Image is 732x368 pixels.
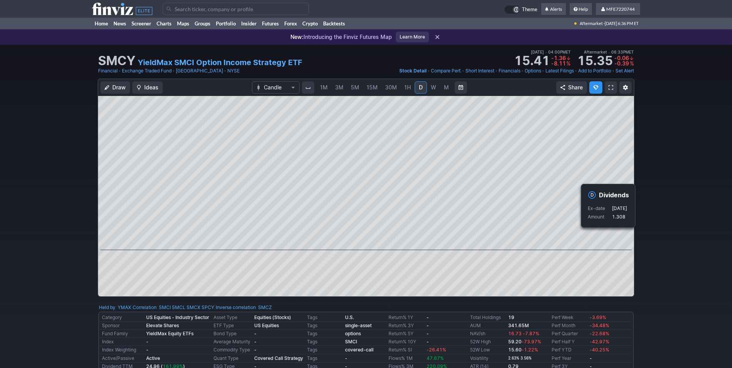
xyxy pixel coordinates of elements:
[427,339,429,344] b: -
[345,355,347,361] b: -
[387,322,425,330] td: Return% 3Y
[118,67,121,75] span: •
[99,304,131,311] div: :
[172,67,175,75] span: •
[254,314,291,320] b: Equities (Stocks)
[427,355,444,361] span: 47.67%
[98,67,118,75] a: Financial
[99,304,115,310] a: Held by
[192,18,213,29] a: Groups
[335,84,343,91] span: 3M
[590,331,609,336] span: -22.68%
[320,84,328,91] span: 1M
[431,67,461,75] a: Compare Perf.
[508,323,529,328] b: 341.65M
[305,354,343,363] td: Tags
[605,81,617,94] a: Fullscreen
[588,213,611,221] p: Amount
[382,81,400,94] a: 30M
[619,81,632,94] button: Chart Settings
[129,18,154,29] a: Screener
[427,67,430,75] span: •
[212,330,253,338] td: Bond Type
[419,84,423,91] span: D
[499,67,520,75] a: Financials
[427,314,429,320] b: -
[138,57,302,68] a: YieldMax SMCI Option Income Strategy ETF
[100,346,145,354] td: Index Weighting
[258,304,272,311] a: SMCZ
[522,339,541,344] span: -73.97%
[566,60,570,67] span: %
[580,18,605,29] span: Aftermarket ·
[465,67,494,75] a: Short Interest
[345,314,354,320] a: U.S.
[469,354,507,363] td: Volatility
[214,304,272,311] div: | :
[387,354,425,363] td: Flows% 1M
[345,347,374,353] a: covered-call
[224,67,227,75] span: •
[440,81,452,94] a: M
[320,18,348,29] a: Backtests
[98,55,135,67] h1: SMCY
[252,81,300,94] button: Chart Type
[550,354,588,363] td: Perf Year
[345,323,372,328] a: single-asset
[305,314,343,322] td: Tags
[612,205,627,212] p: [DATE]
[332,81,347,94] a: 3M
[431,84,436,91] span: W
[172,304,185,311] a: SMCL
[305,330,343,338] td: Tags
[131,304,214,311] div: | :
[614,60,629,67] span: -0.39
[176,67,223,75] a: [GEOGRAPHIC_DATA]
[351,84,359,91] span: 5M
[525,67,541,75] a: Options
[455,81,467,94] button: Range
[596,3,640,15] a: MFE7220744
[508,314,514,320] b: 19
[146,339,148,344] b: -
[599,191,629,199] h4: Dividends
[427,81,440,94] a: W
[317,81,331,94] a: 1M
[508,347,538,353] b: 15.60
[551,60,566,67] span: -8.11
[146,323,179,328] b: Elevate Shares
[495,67,498,75] span: •
[154,18,174,29] a: Charts
[427,347,446,353] span: -26.41%
[469,346,507,354] td: 52W Low
[614,55,629,61] span: -0.06
[254,339,257,344] b: -
[212,346,253,354] td: Commodity Type
[133,304,157,310] a: Correlation
[508,331,522,336] span: 16.73
[254,323,279,328] b: US Equities
[399,67,427,75] a: Stock Detail
[556,81,587,94] button: Share
[100,330,145,338] td: Fund Family
[522,347,538,353] span: -1.22%
[444,84,449,91] span: M
[305,338,343,346] td: Tags
[508,339,541,344] b: 59.20
[259,18,282,29] a: Futures
[111,18,129,29] a: News
[118,304,131,311] a: YMAX
[590,355,592,361] b: -
[469,322,507,330] td: AUM
[146,347,148,353] b: -
[264,84,288,91] span: Candle
[545,50,547,54] span: •
[387,346,425,354] td: Return% SI
[100,338,145,346] td: Index
[213,18,238,29] a: Portfolio
[523,331,539,336] span: -7.87%
[551,55,566,61] span: -1.36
